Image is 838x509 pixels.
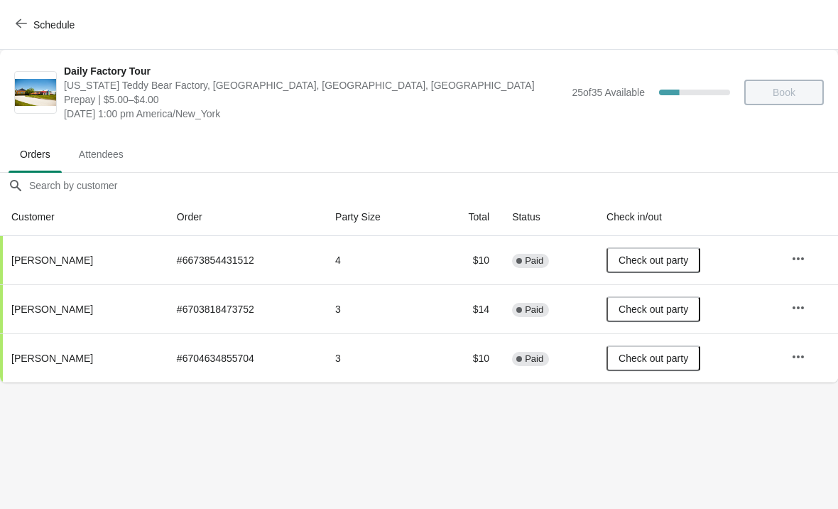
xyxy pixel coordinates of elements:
[432,333,501,382] td: $10
[7,12,86,38] button: Schedule
[324,236,432,284] td: 4
[165,198,324,236] th: Order
[606,345,700,371] button: Check out party
[11,353,93,364] span: [PERSON_NAME]
[432,198,501,236] th: Total
[432,284,501,333] td: $14
[67,141,135,167] span: Attendees
[619,353,688,364] span: Check out party
[525,353,543,365] span: Paid
[525,255,543,267] span: Paid
[165,333,324,382] td: # 6704634855704
[324,284,432,333] td: 3
[9,141,62,167] span: Orders
[324,198,432,236] th: Party Size
[33,19,75,31] span: Schedule
[432,236,501,284] td: $10
[619,254,688,266] span: Check out party
[165,236,324,284] td: # 6673854431512
[28,173,838,198] input: Search by customer
[501,198,595,236] th: Status
[525,304,543,316] span: Paid
[572,87,645,98] span: 25 of 35 Available
[64,64,565,78] span: Daily Factory Tour
[64,92,565,107] span: Prepay | $5.00–$4.00
[165,284,324,333] td: # 6703818473752
[15,79,56,107] img: Daily Factory Tour
[324,333,432,382] td: 3
[64,107,565,121] span: [DATE] 1:00 pm America/New_York
[595,198,780,236] th: Check in/out
[606,247,700,273] button: Check out party
[11,254,93,266] span: [PERSON_NAME]
[606,296,700,322] button: Check out party
[64,78,565,92] span: [US_STATE] Teddy Bear Factory, [GEOGRAPHIC_DATA], [GEOGRAPHIC_DATA], [GEOGRAPHIC_DATA]
[11,304,93,315] span: [PERSON_NAME]
[619,304,688,315] span: Check out party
